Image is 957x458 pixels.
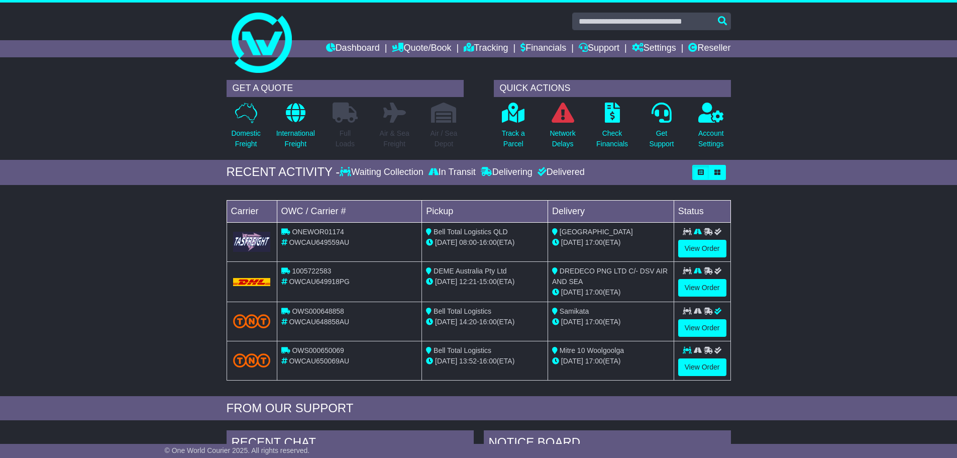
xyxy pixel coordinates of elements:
a: Track aParcel [501,102,525,155]
div: (ETA) [552,356,670,367]
a: Quote/Book [392,40,451,57]
span: 17:00 [585,357,603,365]
a: DomesticFreight [231,102,261,155]
span: ONEWOR01174 [292,228,344,236]
div: (ETA) [552,317,670,327]
span: Samikata [560,307,589,315]
span: OWS000650069 [292,346,344,354]
span: [DATE] [561,288,583,296]
span: Bell Total Logistics [434,307,491,315]
span: [DATE] [561,357,583,365]
span: Mitre 10 Woolgoolga [560,346,624,354]
div: - (ETA) [426,277,544,287]
div: GET A QUOTE [227,80,464,97]
a: CheckFinancials [596,102,628,155]
div: QUICK ACTIONS [494,80,731,97]
p: Check Financials [596,128,628,149]
a: View Order [678,240,726,257]
span: © One World Courier 2025. All rights reserved. [165,446,310,454]
a: View Order [678,319,726,337]
span: 17:00 [585,238,603,246]
div: RECENT CHAT [227,430,474,457]
img: TNT_Domestic.png [233,353,271,367]
a: InternationalFreight [276,102,315,155]
p: Get Support [649,128,674,149]
span: [DATE] [435,318,457,326]
div: Waiting Collection [340,167,426,178]
a: GetSupport [649,102,674,155]
span: [DATE] [435,238,457,246]
p: Domestic Freight [231,128,260,149]
span: 13:52 [459,357,477,365]
span: 08:00 [459,238,477,246]
span: Bell Total Logistics QLD [434,228,508,236]
td: OWC / Carrier # [277,200,422,222]
div: - (ETA) [426,356,544,367]
a: Dashboard [326,40,380,57]
span: 17:00 [585,288,603,296]
span: 15:00 [479,278,497,286]
td: Status [674,200,730,222]
span: OWCAU649559AU [289,238,349,246]
td: Delivery [548,200,674,222]
a: Settings [632,40,676,57]
span: OWCAU648858AU [289,318,349,326]
span: [DATE] [561,238,583,246]
span: 1005722583 [292,267,331,275]
div: - (ETA) [426,237,544,248]
td: Carrier [227,200,277,222]
span: [GEOGRAPHIC_DATA] [560,228,633,236]
div: - (ETA) [426,317,544,327]
span: DEME Australia Pty Ltd [434,267,507,275]
p: Air / Sea Depot [431,128,458,149]
span: 16:00 [479,357,497,365]
span: [DATE] [435,357,457,365]
td: Pickup [422,200,548,222]
img: GetCarrierServiceLogo [233,232,271,251]
p: Account Settings [698,128,724,149]
a: Tracking [464,40,508,57]
span: 12:21 [459,278,477,286]
a: AccountSettings [698,102,724,155]
div: NOTICE BOARD [484,430,731,457]
span: 14:20 [459,318,477,326]
span: 16:00 [479,238,497,246]
span: DREDECO PNG LTD C/- DSV AIR AND SEA [552,267,668,286]
span: OWCAU649918PG [289,278,350,286]
span: OWS000648858 [292,307,344,315]
span: [DATE] [435,278,457,286]
a: NetworkDelays [549,102,576,155]
p: Air & Sea Freight [380,128,409,149]
span: 17:00 [585,318,603,326]
div: RECENT ACTIVITY - [227,165,340,179]
span: OWCAU650069AU [289,357,349,365]
img: DHL.png [233,278,271,286]
p: International Freight [276,128,315,149]
div: Delivering [478,167,535,178]
div: (ETA) [552,237,670,248]
span: 16:00 [479,318,497,326]
div: Delivered [535,167,585,178]
a: Reseller [688,40,730,57]
div: In Transit [426,167,478,178]
p: Network Delays [550,128,575,149]
span: [DATE] [561,318,583,326]
div: FROM OUR SUPPORT [227,401,731,416]
div: (ETA) [552,287,670,298]
p: Track a Parcel [502,128,525,149]
img: TNT_Domestic.png [233,314,271,328]
span: Bell Total Logistics [434,346,491,354]
a: View Order [678,358,726,376]
a: View Order [678,279,726,297]
a: Support [579,40,619,57]
a: Financials [520,40,566,57]
p: Full Loads [333,128,358,149]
